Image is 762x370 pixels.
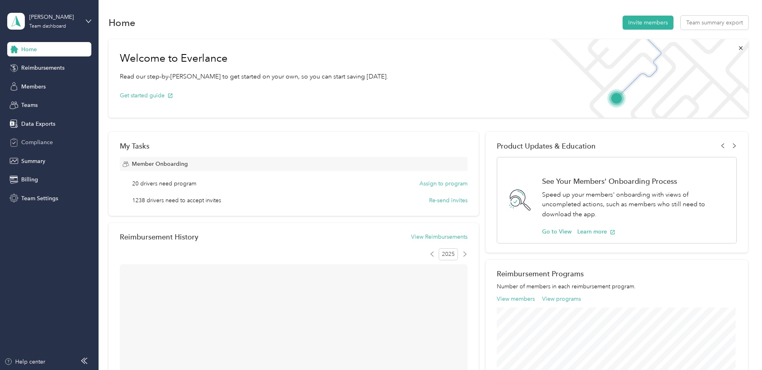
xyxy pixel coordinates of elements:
[497,282,737,291] p: Number of members in each reimbursement program.
[120,233,198,241] h2: Reimbursement History
[132,160,188,168] span: Member Onboarding
[497,295,535,303] button: View members
[120,91,173,100] button: Get started guide
[4,358,45,366] button: Help center
[497,269,737,278] h2: Reimbursement Programs
[419,179,468,188] button: Assign to program
[132,196,221,205] span: 1238 drivers need to accept invites
[21,157,45,165] span: Summary
[21,45,37,54] span: Home
[411,233,468,241] button: View Reimbursements
[21,120,55,128] span: Data Exports
[21,101,38,109] span: Teams
[21,175,38,184] span: Billing
[542,39,748,118] img: Welcome to everlance
[109,18,135,27] h1: Home
[623,16,673,30] button: Invite members
[120,72,388,82] p: Read our step-by-[PERSON_NAME] to get started on your own, so you can start saving [DATE].
[542,227,572,236] button: Go to View
[120,52,388,65] h1: Welcome to Everlance
[429,196,468,205] button: Re-send invites
[21,82,46,91] span: Members
[29,13,79,21] div: [PERSON_NAME]
[497,142,596,150] span: Product Updates & Education
[542,295,581,303] button: View programs
[132,179,196,188] span: 20 drivers need program
[542,177,728,185] h1: See Your Members' Onboarding Process
[717,325,762,370] iframe: Everlance-gr Chat Button Frame
[21,64,65,72] span: Reimbursements
[21,194,58,203] span: Team Settings
[681,16,748,30] button: Team summary export
[577,227,615,236] button: Learn more
[542,190,728,219] p: Speed up your members' onboarding with views of uncompleted actions, such as members who still ne...
[120,142,468,150] div: My Tasks
[29,24,66,29] div: Team dashboard
[439,248,458,260] span: 2025
[21,138,53,147] span: Compliance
